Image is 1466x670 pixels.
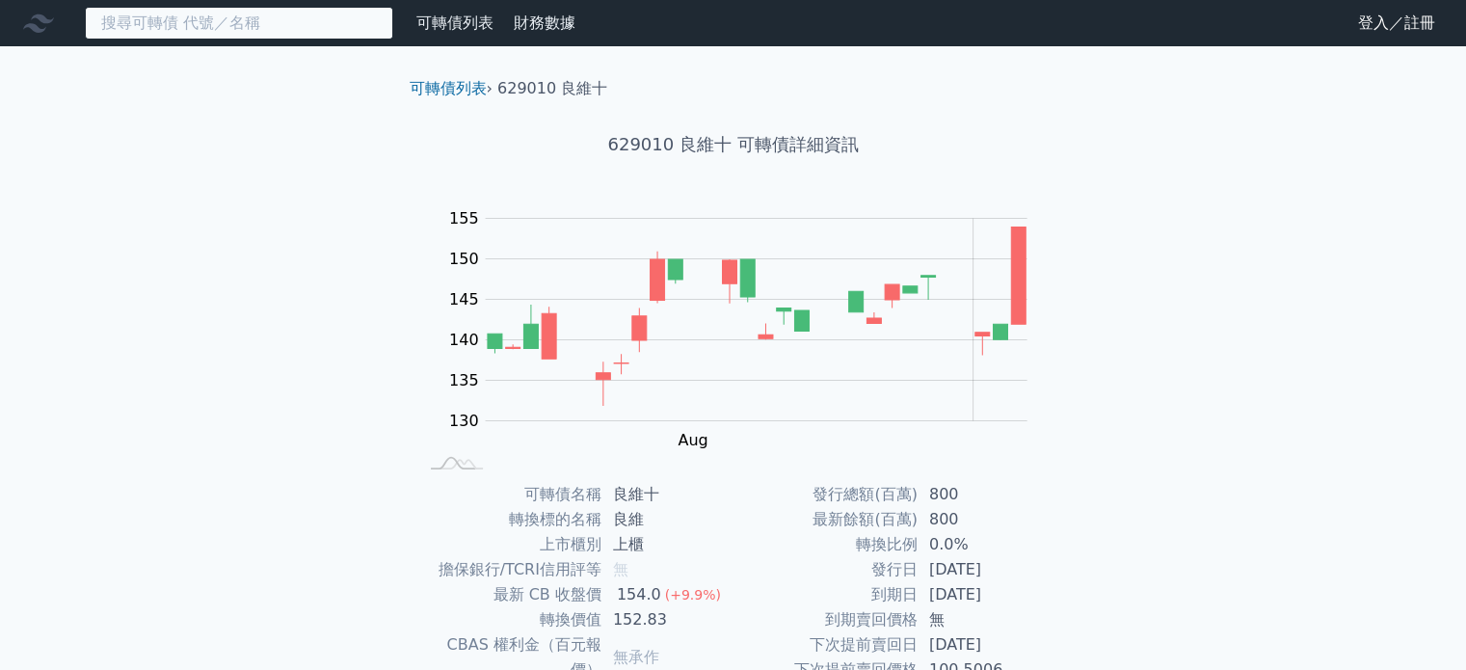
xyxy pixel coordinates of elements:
a: 可轉債列表 [410,79,487,97]
tspan: 140 [449,331,479,349]
g: Chart [439,209,1055,449]
td: 轉換標的名稱 [417,507,601,532]
td: 到期賣回價格 [733,607,918,632]
tspan: 145 [449,290,479,308]
tspan: Aug [678,431,707,449]
span: 無承作 [613,648,659,666]
tspan: 135 [449,371,479,389]
td: 最新餘額(百萬) [733,507,918,532]
td: 良維十 [601,482,733,507]
a: 可轉債列表 [416,13,493,32]
td: 到期日 [733,582,918,607]
td: 發行總額(百萬) [733,482,918,507]
td: 良維 [601,507,733,532]
td: [DATE] [918,582,1050,607]
tspan: 150 [449,250,479,268]
td: 下次提前賣回日 [733,632,918,657]
td: 上櫃 [601,532,733,557]
td: 800 [918,507,1050,532]
li: › [410,77,493,100]
span: 無 [613,560,628,578]
g: Series [488,227,1026,406]
td: 無 [918,607,1050,632]
input: 搜尋可轉債 代號／名稱 [85,7,393,40]
td: 可轉債名稱 [417,482,601,507]
td: [DATE] [918,557,1050,582]
td: 轉換價值 [417,607,601,632]
span: (+9.9%) [665,587,721,603]
td: 上市櫃別 [417,532,601,557]
td: 擔保銀行/TCRI信用評等 [417,557,601,582]
a: 財務數據 [514,13,575,32]
tspan: 155 [449,209,479,228]
td: 0.0% [918,532,1050,557]
h1: 629010 良維十 可轉債詳細資訊 [394,131,1073,158]
tspan: 130 [449,412,479,430]
td: 轉換比例 [733,532,918,557]
li: 629010 良維十 [497,77,607,100]
div: 154.0 [613,582,665,607]
td: 最新 CB 收盤價 [417,582,601,607]
td: 800 [918,482,1050,507]
td: 152.83 [601,607,733,632]
td: [DATE] [918,632,1050,657]
td: 發行日 [733,557,918,582]
a: 登入／註冊 [1343,8,1451,39]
